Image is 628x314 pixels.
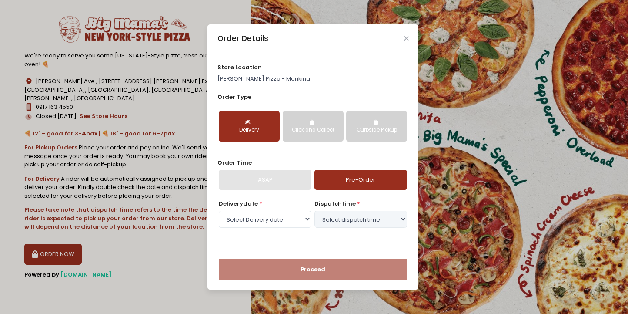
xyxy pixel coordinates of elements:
span: Order Type [217,93,251,101]
button: Close [404,36,408,41]
button: Proceed [219,259,407,280]
button: Delivery [219,111,280,142]
p: [PERSON_NAME] Pizza - Marikina [217,74,409,83]
button: Click and Collect [283,111,344,142]
div: Curbside Pickup [352,126,401,134]
div: Delivery [225,126,274,134]
span: store location [217,63,262,71]
div: Order Details [217,33,268,44]
span: Delivery date [219,199,258,208]
span: Order Time [217,159,252,167]
button: Curbside Pickup [346,111,407,142]
div: Click and Collect [289,126,337,134]
a: Pre-Order [314,170,407,190]
span: dispatch time [314,199,356,208]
